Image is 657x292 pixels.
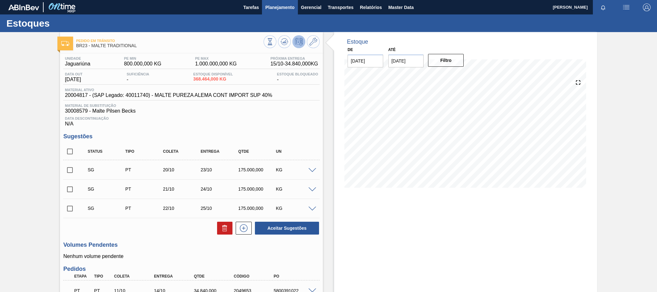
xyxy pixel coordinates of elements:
[264,35,276,48] button: Visão Geral dos Estoques
[63,242,320,248] h3: Volumes Pendentes
[8,4,39,10] img: TNhmsLtSVTkK8tSr43FrP2fwEKptu5GPRR3wAAAABJRU5ErkJggg==
[161,206,204,211] div: 22/10/2025
[152,274,197,279] div: Entrega
[125,72,151,82] div: -
[193,72,233,76] span: Estoque Disponível
[63,133,320,140] h3: Sugestões
[237,206,279,211] div: 175.000,000
[199,206,241,211] div: 25/10/2025
[278,35,291,48] button: Atualizar Gráfico
[255,222,319,235] button: Aceitar Sugestões
[199,167,241,172] div: 23/10/2025
[193,77,233,82] span: 368.464,000 KG
[61,41,69,46] img: Ícone
[65,77,82,82] span: [DATE]
[199,149,241,154] div: Entrega
[237,167,279,172] div: 175.000,000
[274,186,317,192] div: KG
[195,56,237,60] span: PE MAX
[428,54,464,67] button: Filtro
[274,167,317,172] div: KG
[277,72,318,76] span: Estoque Bloqueado
[86,167,128,172] div: Sugestão Criada
[347,39,368,45] div: Estoque
[275,72,320,82] div: -
[388,4,414,11] span: Master Data
[232,274,277,279] div: Código
[388,55,424,67] input: dd/mm/yyyy
[6,20,120,27] h1: Estoques
[348,47,353,52] label: De
[72,274,93,279] div: Etapa
[328,4,353,11] span: Transportes
[93,274,114,279] div: Tipo
[161,167,204,172] div: 20/10/2025
[65,116,318,120] span: Data Descontinuação
[272,274,317,279] div: PO
[274,149,317,154] div: UN
[65,61,90,67] span: Jaguariúna
[643,4,651,11] img: Logout
[65,92,272,98] span: 20004817 - (SAP Legado: 40011740) - MALTE PUREZA ALEMA CONT IMPORT SUP 40%
[124,61,162,67] span: 800.000,000 KG
[124,167,166,172] div: Pedido de Transferência
[65,72,82,76] span: Data out
[65,108,318,114] span: 30008579 - Malte Pilsen Becks
[252,221,320,235] div: Aceitar Sugestões
[265,4,294,11] span: Planejamento
[63,114,320,127] div: N/A
[301,4,322,11] span: Gerencial
[161,186,204,192] div: 21/10/2025
[270,61,318,67] span: 15/10 - 34.840,000 KG
[124,206,166,211] div: Pedido de Transferência
[292,35,305,48] button: Desprogramar Estoque
[237,149,279,154] div: Qtde
[195,61,237,67] span: 1.000.000,000 KG
[243,4,259,11] span: Tarefas
[388,47,396,52] label: Até
[161,149,204,154] div: Coleta
[274,206,317,211] div: KG
[65,56,90,60] span: Unidade
[86,149,128,154] div: Status
[214,222,232,235] div: Excluir Sugestões
[127,72,149,76] span: Suficiência
[622,4,630,11] img: userActions
[348,55,383,67] input: dd/mm/yyyy
[63,253,320,259] p: Nenhum volume pendente
[65,88,272,92] span: Material ativo
[199,186,241,192] div: 24/10/2025
[270,56,318,60] span: Próxima Entrega
[86,206,128,211] div: Sugestão Criada
[86,186,128,192] div: Sugestão Criada
[63,266,320,272] h3: Pedidos
[124,56,162,60] span: PE MIN
[360,4,382,11] span: Relatórios
[124,149,166,154] div: Tipo
[65,104,318,107] span: Material de Substituição
[76,39,264,43] span: Pedido em Trânsito
[593,3,613,12] button: Notificações
[307,35,320,48] button: Ir ao Master Data / Geral
[232,222,252,235] div: Nova sugestão
[237,186,279,192] div: 175.000,000
[113,274,157,279] div: Coleta
[192,274,237,279] div: Qtde
[124,186,166,192] div: Pedido de Transferência
[76,43,264,48] span: BR23 - MALTE TRADITIONAL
